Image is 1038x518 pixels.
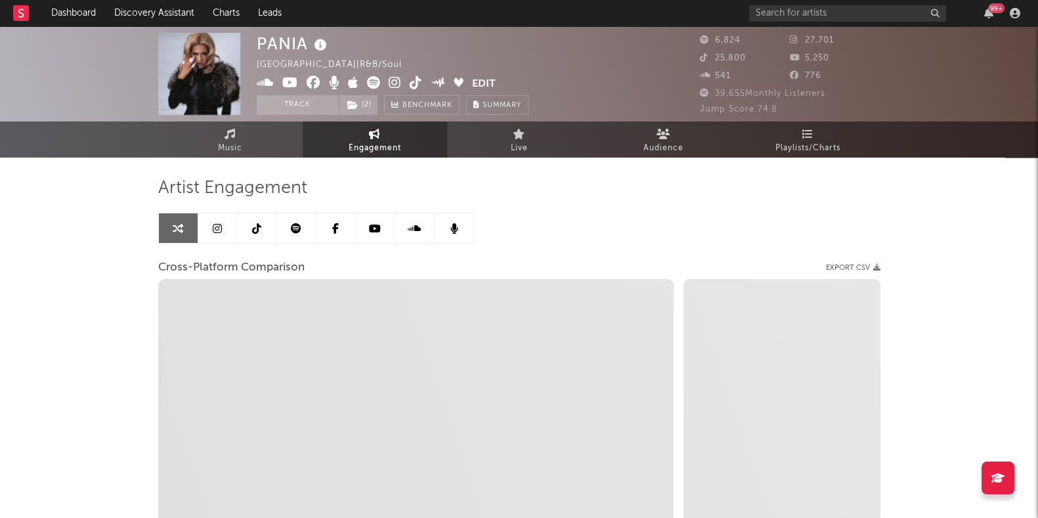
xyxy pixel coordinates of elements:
span: 6,824 [700,36,741,45]
span: Audience [643,140,683,156]
span: Artist Engagement [158,181,307,196]
button: Track [257,95,339,115]
a: Playlists/Charts [736,121,880,158]
div: 99 + [988,3,1005,13]
span: Summary [483,102,521,109]
span: Benchmark [402,98,452,114]
a: Music [158,121,303,158]
span: 5,250 [790,54,829,62]
div: PANIA [257,33,330,54]
a: Benchmark [384,95,460,115]
input: Search for artists [749,5,946,22]
span: Jump Score: 74.8 [700,105,777,114]
span: 39,655 Monthly Listeners [700,89,825,98]
a: Live [447,121,592,158]
span: 27,701 [790,36,834,45]
span: 541 [700,72,731,80]
a: Audience [592,121,736,158]
span: Live [511,140,528,156]
span: 25,800 [700,54,746,62]
a: Engagement [303,121,447,158]
span: 776 [790,72,821,80]
button: Export CSV [826,264,880,272]
button: (2) [339,95,378,115]
button: Edit [472,76,496,93]
span: Cross-Platform Comparison [158,260,305,276]
span: Music [218,140,242,156]
button: Summary [466,95,529,115]
button: 99+ [984,8,993,18]
span: Engagement [349,140,401,156]
div: [GEOGRAPHIC_DATA] | R&B/Soul [257,57,417,73]
span: ( 2 ) [339,95,378,115]
span: Playlists/Charts [775,140,840,156]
